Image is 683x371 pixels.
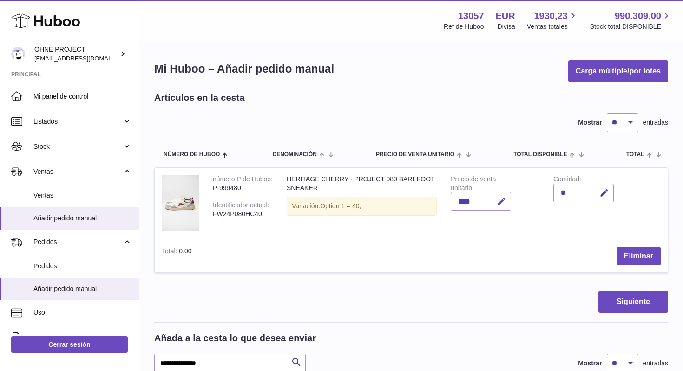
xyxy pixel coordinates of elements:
h1: Mi Huboo – Añadir pedido manual [154,61,334,76]
div: Divisa [498,22,515,31]
label: Mostrar [578,359,602,368]
span: Mi panel de control [33,92,132,101]
span: Stock [33,142,122,151]
strong: 13057 [458,10,484,22]
label: Total [162,247,179,257]
span: Stock total DISPONIBLE [590,22,672,31]
label: Precio de venta unitario [451,175,496,194]
a: 1930,23 Ventas totales [527,10,578,31]
span: Añadir pedido manual [33,285,132,293]
div: número P de Huboo [213,175,273,185]
span: Uso [33,308,132,317]
span: Ventas [33,167,122,176]
div: OHNE PROJECT [34,45,118,63]
span: Total DISPONIBLE [513,152,567,158]
div: FW24P080HC40 [213,210,273,219]
strong: EUR [496,10,515,22]
span: Listados [33,117,122,126]
span: [EMAIL_ADDRESS][DOMAIN_NAME] [34,54,137,62]
div: Ref de Huboo [444,22,484,31]
button: Eliminar [617,247,661,266]
img: HERITAGE CHERRY - PROJECT 080 BAREFOOT SNEAKER [162,175,199,231]
span: Total [626,152,644,158]
h2: Añada a la cesta lo que desea enviar [154,332,316,344]
label: Cantidad [553,175,581,185]
label: Mostrar [578,118,602,127]
span: Option 1 = 40; [320,202,361,210]
span: Número de Huboo [164,152,220,158]
button: Siguiente [598,291,668,313]
span: Facturación y pagos [33,333,122,342]
div: Variación: [287,197,437,216]
span: Ventas [33,191,132,200]
span: Precio de venta unitario [376,152,454,158]
h2: Artículos en la cesta [154,92,245,104]
div: P-999480 [213,184,273,192]
span: Ventas totales [527,22,578,31]
a: Cerrar sesión [11,336,128,353]
span: entradas [643,118,668,127]
button: Carga múltiple/por lotes [568,60,668,82]
div: Identificador actual [213,201,269,211]
span: Añadir pedido manual [33,214,132,223]
span: Pedidos [33,262,132,271]
span: Denominación [272,152,316,158]
span: Pedidos [33,238,122,246]
span: 990.309,00 [615,10,661,22]
span: 1930,23 [534,10,567,22]
img: support@ohneproject.com [11,47,25,61]
span: 0,00 [179,247,191,255]
span: entradas [643,359,668,368]
td: HERITAGE CHERRY - PROJECT 080 BAREFOOT SNEAKER [280,168,444,240]
a: 990.309,00 Stock total DISPONIBLE [590,10,672,31]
